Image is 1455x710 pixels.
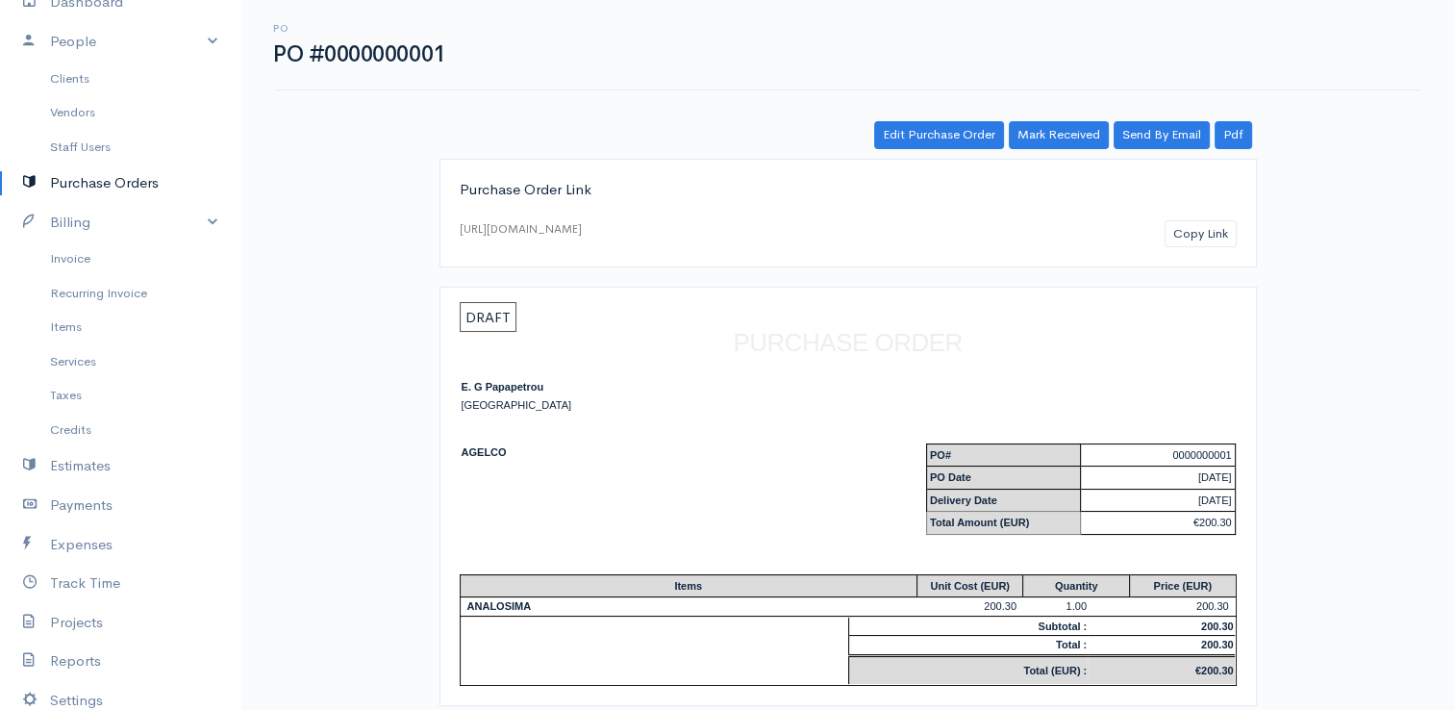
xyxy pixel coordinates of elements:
td: 200.30 [1129,597,1236,616]
td: [DATE] [1081,489,1235,512]
b: E. G Papapetrou [462,381,544,393]
a: Pdf [1215,121,1252,149]
td: [DATE] [1081,467,1235,490]
td: 0000000001 [1081,444,1235,467]
td: Total (EUR) : [848,655,1088,684]
td: €200.30 [1088,655,1234,684]
div: [GEOGRAPHIC_DATA] [462,397,846,414]
h1: PURCHASE ORDER [460,329,1237,357]
td: €200.30 [1081,512,1235,535]
div: Purchase Order Link [460,179,1237,201]
th: Price (EUR) [1129,574,1236,597]
td: 200.30 [916,597,1023,616]
a: Mark Received [1009,121,1109,149]
span: DRAFT [460,302,516,332]
td: PO# [926,444,1080,467]
th: Items [460,574,916,597]
th: Quantity [1023,574,1130,597]
button: Copy Link [1165,220,1237,248]
td: ANALOSIMA [460,597,916,616]
td: Total Amount (EUR) [926,512,1080,535]
div: [URL][DOMAIN_NAME] [460,220,582,238]
td: PO Date [926,467,1080,490]
a: Edit Purchase Order [874,121,1004,149]
td: Total : [848,636,1088,656]
b: AGELCO [462,446,507,458]
h1: PO #0000000001 [273,42,445,66]
td: Delivery Date [926,489,1080,512]
h6: PO [273,23,445,34]
td: 200.30 [1088,636,1234,656]
td: 1.00 [1023,597,1130,616]
th: Unit Cost (EUR) [916,574,1023,597]
strong: Subtotal : [1038,621,1087,632]
strong: 200.30 [1201,621,1234,632]
a: Send By Email [1114,121,1210,149]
